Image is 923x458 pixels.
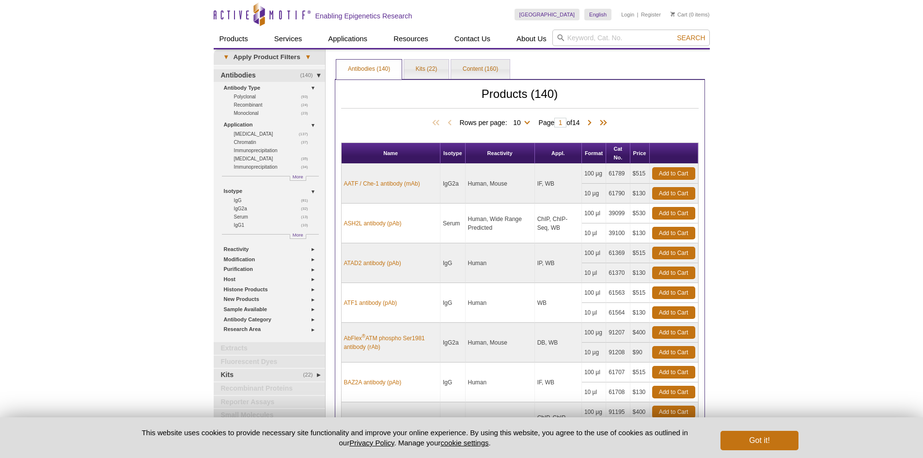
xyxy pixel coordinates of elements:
a: Small Molecules [214,409,325,422]
a: (35)[MEDICAL_DATA] [234,155,313,163]
a: (34)Immunoprecipitation [234,163,313,171]
a: (140)Antibodies [214,69,325,82]
td: 39099 [606,204,630,223]
a: Antibody Type [224,83,319,93]
td: $130 [630,303,650,323]
a: Modification [224,254,319,265]
td: $400 [630,323,650,343]
a: (93)Polyclonal [234,93,313,101]
span: Previous Page [445,118,454,128]
td: 100 µl [582,243,606,263]
span: (37) [301,138,313,146]
span: ▾ [300,53,315,62]
span: (81) [301,196,313,205]
td: $130 [630,263,650,283]
td: Human [466,243,535,283]
td: 10 µl [582,382,606,402]
th: Reactivity [466,143,535,164]
td: 100 µg [582,164,606,184]
a: Add to Cart [652,227,695,239]
td: $130 [630,184,650,204]
a: Contact Us [449,30,496,48]
p: This website uses cookies to provide necessary site functionality and improve your online experie... [125,427,705,448]
a: (137)[MEDICAL_DATA] [234,130,313,138]
li: | [637,9,639,20]
td: Human [466,363,535,402]
a: AbFlex®ATM phospho Ser1981 antibody (rAb) [344,334,438,351]
a: Add to Cart [652,306,695,319]
span: ▾ [219,53,234,62]
td: 10 µl [582,263,606,283]
a: (10)IgG1 [234,221,313,229]
sup: ® [362,333,365,339]
a: Add to Cart [652,187,695,200]
span: (137) [299,130,313,138]
td: DB, WB [535,323,582,363]
th: Isotype [440,143,466,164]
th: Price [630,143,650,164]
a: Cart [671,11,688,18]
th: Appl. [535,143,582,164]
a: Reactivity [224,244,319,254]
a: (32)IgG2a [234,205,313,213]
a: Sample Available [224,304,319,315]
a: Recombinant Proteins [214,382,325,395]
a: More [290,234,306,239]
td: 100 µg [582,323,606,343]
a: ATAD2 antibody (pAb) [344,259,401,268]
span: (32) [301,205,313,213]
li: (0 items) [671,9,710,20]
a: Privacy Policy [349,439,394,447]
a: AATF / Che-1 antibody (mAb) [344,179,420,188]
a: Add to Cart [652,406,695,418]
td: $130 [630,223,650,243]
a: ATF1 antibody (pAb) [344,299,397,307]
td: 100 µl [582,283,606,303]
td: IgG2a [440,402,466,442]
span: More [293,173,303,181]
span: (10) [301,221,313,229]
td: IgG [440,283,466,323]
th: Cat No. [606,143,630,164]
td: $515 [630,164,650,184]
td: Serum [440,204,466,243]
img: Your Cart [671,12,675,16]
td: WB [535,283,582,323]
a: Histone Products [224,284,319,295]
a: Add to Cart [652,326,695,339]
td: $130 [630,382,650,402]
a: Resources [388,30,434,48]
span: (140) [300,69,318,82]
a: Reporter Assays [214,396,325,409]
td: 100 µg [582,402,606,422]
td: Human, Wide Range Predicted [466,204,535,243]
td: $515 [630,363,650,382]
a: Content (160) [451,60,510,79]
a: Add to Cart [652,207,695,220]
a: About Us [511,30,552,48]
a: Fluorescent Dyes [214,356,325,368]
td: 10 µg [582,184,606,204]
a: (13)Serum [234,213,313,221]
span: (22) [303,369,318,381]
a: New Products [224,294,319,304]
span: Search [677,34,705,42]
a: (24)Recombinant [234,101,313,109]
a: (23)Monoclonal [234,109,313,117]
td: IgG2a [440,164,466,204]
td: IP, WB [535,243,582,283]
span: (13) [301,213,313,221]
td: 61790 [606,184,630,204]
th: Name [342,143,441,164]
td: 61370 [606,263,630,283]
a: Add to Cart [652,267,695,279]
span: (24) [301,101,313,109]
td: 61708 [606,382,630,402]
td: $515 [630,283,650,303]
h2: Products (140) [341,90,699,109]
span: (35) [301,155,313,163]
button: cookie settings [440,439,488,447]
a: Host [224,274,319,284]
td: 61789 [606,164,630,184]
a: Add to Cart [652,386,695,398]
